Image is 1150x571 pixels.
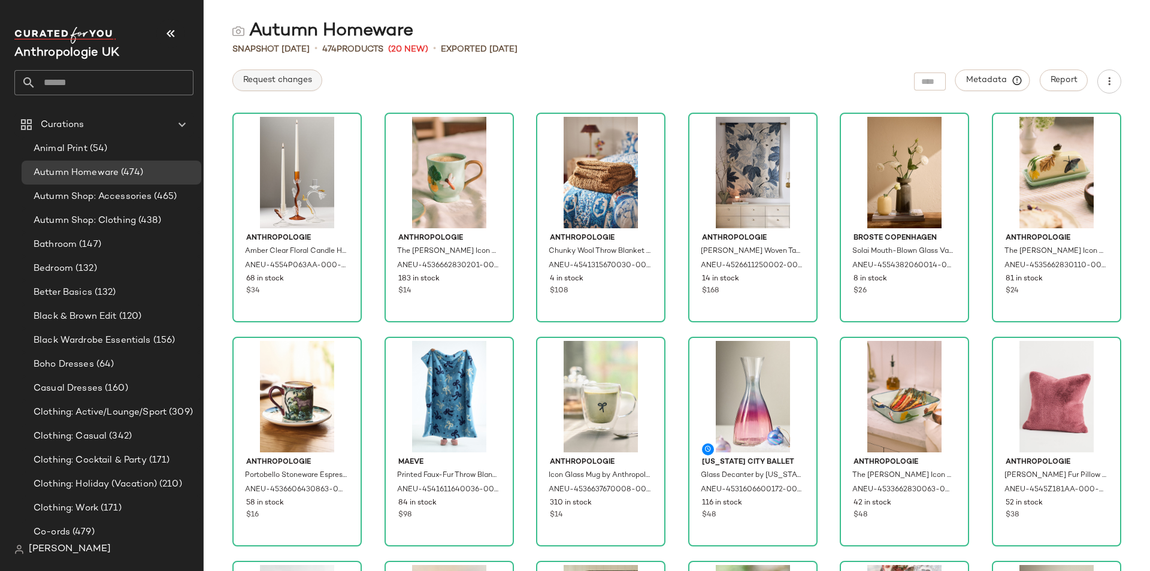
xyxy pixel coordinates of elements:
span: Metadata [966,75,1020,86]
span: (64) [94,358,114,371]
span: [US_STATE] City Ballet [702,457,804,468]
span: 58 in stock [246,498,284,509]
span: ANEU-4554382060014-000-030 [852,261,954,271]
span: 52 in stock [1006,498,1043,509]
span: (474) [119,166,143,180]
img: svg%3e [232,25,244,37]
span: $14 [550,510,563,521]
span: The [PERSON_NAME] Icon Stoneware Square Baking Dish: Fall Edition by Anthropologie in Blue [852,470,954,481]
img: 99039612_072_a [996,117,1117,228]
span: Glass Decanter by [US_STATE] City Ballet at Anthropologie [701,470,803,481]
span: Animal Print [34,142,87,156]
span: Anthropologie [246,457,348,468]
span: 68 in stock [246,274,284,285]
img: 102156791_000_b [692,341,813,452]
span: ANEU-4526611250002-000-024 [701,261,803,271]
span: Black & Brown Edit [34,310,117,324]
span: Amber Clear Floral Candle Holder by Anthropologie in Brown Size: Tall [245,246,347,257]
span: 14 in stock [702,274,739,285]
span: (342) [107,430,132,443]
button: Request changes [232,70,322,91]
span: 84 in stock [398,498,437,509]
span: Anthropologie [398,233,500,244]
span: Anthropologie [854,457,955,468]
span: Autumn Homeware [34,166,119,180]
span: Portobello Stoneware Espresso Cup & Saucer by Anthropologie [245,470,347,481]
button: Report [1040,70,1088,91]
img: 4554382060014_030_e [844,117,965,228]
span: Anthropologie [1006,457,1107,468]
span: Icon Glass Mug by Anthropologie in Black [549,470,650,481]
span: ANEU-4531606600172-000-000 [701,485,803,496]
span: $108 [550,286,568,297]
span: ANEU-4533662830063-000-045 [852,485,954,496]
span: Solai Mouth-Blown Glass Vase by Broste Copenhagen in Green at Anthropologie [852,246,954,257]
img: 99999088_025_a [540,117,661,228]
span: [PERSON_NAME] Woven Tapestry by Anthropologie in Beige, Cotton [701,246,803,257]
span: $48 [702,510,716,521]
span: Clothing: Work [34,501,98,515]
img: 95940151_024_b [692,117,813,228]
span: [PERSON_NAME] Fur Pillow by Anthropologie in Purple Size: 18" sq, Polyester [1004,470,1106,481]
span: 8 in stock [854,274,887,285]
img: 98952666_045_a [844,341,965,452]
span: Better Basics [34,286,92,300]
span: 310 in stock [550,498,592,509]
span: (160) [102,382,128,395]
span: Maeve [398,457,500,468]
span: Autumn Shop: Accessories [34,190,152,204]
span: ANEU-4536637670008-000-001 [549,485,650,496]
span: Clothing: Cocktail & Party [34,454,147,467]
span: (54) [87,142,108,156]
span: ANEU-4545Z181AA-000-054 [1004,485,1106,496]
span: $14 [398,286,411,297]
span: Current Company Name [14,47,119,59]
span: Broste Copenhagen [854,233,955,244]
img: cfy_white_logo.C9jOOHJF.svg [14,27,116,44]
span: ANEU-4536662830201-000-045 [397,261,499,271]
span: Chunky Wool Throw Blanket by Anthropologie in Yellow [549,246,650,257]
span: • [314,42,317,56]
span: Casual Dresses [34,382,102,395]
span: (147) [77,238,101,252]
span: The [PERSON_NAME] Icon Stoneware Butter Dish by Anthropologie in Yellow Size: Buttr dish [1004,246,1106,257]
img: svg%3e [14,545,24,554]
span: $16 [246,510,259,521]
span: $26 [854,286,867,297]
span: $48 [854,510,867,521]
span: Boho Dresses [34,358,94,371]
span: Clothing: Casual [34,430,107,443]
span: $38 [1006,510,1019,521]
img: 99033870_045_a [389,117,510,228]
span: Bathroom [34,238,77,252]
span: Anthropologie [702,233,804,244]
span: $34 [246,286,260,297]
span: Printed Faux-Fur Throw Blanket by Maeve in Blue Size: 60 x 70, Polyester at Anthropologie [397,470,499,481]
span: (132) [73,262,97,276]
img: 101642247_045_b [389,341,510,452]
span: (20 New) [388,43,428,56]
span: $98 [398,510,411,521]
span: (465) [152,190,177,204]
span: 81 in stock [1006,274,1043,285]
span: 183 in stock [398,274,440,285]
span: ANEU-4536606430863-000-004 [245,485,347,496]
img: 4554P063AA_027_b10 [237,117,358,228]
span: 474 [322,45,337,54]
p: Exported [DATE] [441,43,517,56]
span: Black Wardrobe Essentials [34,334,151,348]
img: 4545Z181AA_054_b [996,341,1117,452]
span: Report [1050,75,1078,85]
img: 100107853_004_a [237,341,358,452]
span: Curations [41,118,84,132]
span: $24 [1006,286,1019,297]
span: Anthropologie [246,233,348,244]
span: (479) [70,525,95,539]
span: Anthropologie [550,233,652,244]
span: Clothing: Holiday (Vacation) [34,478,157,491]
span: (309) [167,406,193,419]
span: ANEU-4554P063AA-000-027 [245,261,347,271]
div: Autumn Homeware [232,19,413,43]
span: (210) [157,478,182,491]
span: The [PERSON_NAME] Icon Stoneware Mug: Fall Edition by Anthropologie in Blue [397,246,499,257]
